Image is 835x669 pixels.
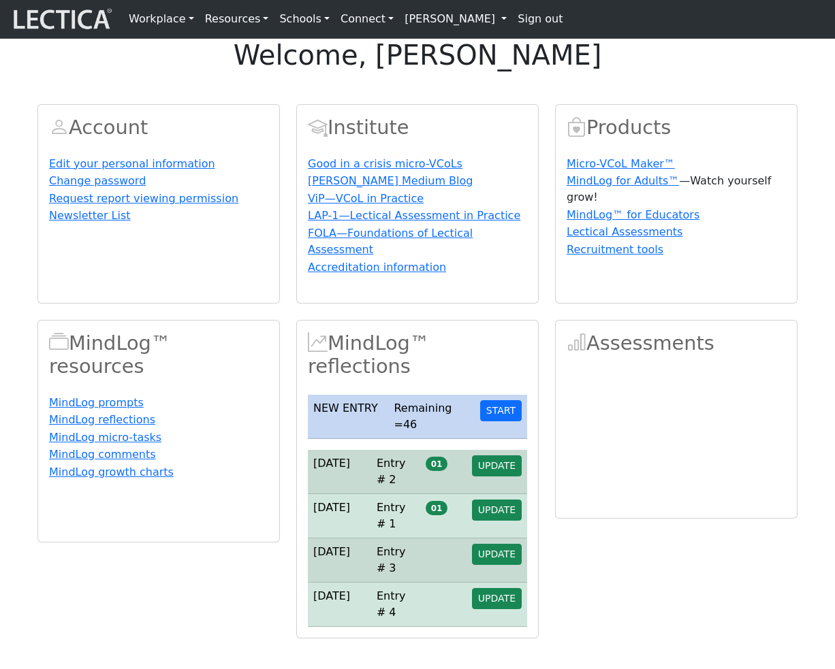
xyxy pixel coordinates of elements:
a: Newsletter List [49,209,131,222]
a: Connect [335,5,399,33]
a: Recruitment tools [567,243,663,256]
a: Workplace [123,5,200,33]
span: [DATE] [313,457,350,470]
td: Remaining = [388,395,474,439]
span: [DATE] [313,545,350,558]
span: UPDATE [478,549,516,559]
td: Entry # 3 [371,538,420,582]
h2: Account [49,116,268,140]
span: UPDATE [478,504,516,515]
a: MindLog reflections [49,413,155,426]
a: Micro-VCoL Maker™ [567,157,675,170]
h2: Assessments [567,331,786,355]
span: MindLog [308,331,328,355]
span: 01 [426,457,447,470]
span: [DATE] [313,589,350,602]
p: —Watch yourself grow! [567,173,786,206]
span: Products [567,116,586,139]
span: MindLog™ resources [49,331,69,355]
button: UPDATE [472,588,522,609]
button: START [480,400,522,421]
button: UPDATE [472,455,522,476]
a: MindLog comments [49,448,156,461]
td: NEW ENTRY [308,395,388,439]
a: [PERSON_NAME] Medium Blog [308,174,473,187]
a: Request report viewing permission [49,192,238,205]
td: Entry # 2 [371,450,420,494]
a: LAP-1—Lectical Assessment in Practice [308,209,520,222]
a: [PERSON_NAME] [399,5,512,33]
span: 46 [403,418,417,431]
a: MindLog™ for Educators [567,208,699,221]
a: FOLA—Foundations of Lectical Assessment [308,227,473,256]
span: Account [49,116,69,139]
span: UPDATE [478,460,516,471]
a: MindLog micro-tasks [49,431,161,444]
a: Accreditation information [308,261,446,274]
td: Entry # 1 [371,493,420,538]
button: UPDATE [472,500,522,521]
h2: Products [567,116,786,140]
a: Sign out [512,5,568,33]
a: MindLog for Adults™ [567,174,679,187]
span: Assessments [567,331,586,355]
span: UPDATE [478,593,516,604]
td: Entry # 4 [371,582,420,626]
h2: MindLog™ reflections [308,331,527,378]
h2: Institute [308,116,527,140]
span: Account [308,116,328,139]
span: 01 [426,501,447,515]
span: [DATE] [313,501,350,514]
a: MindLog growth charts [49,466,174,478]
h2: MindLog™ resources [49,331,268,378]
img: lecticalive [10,6,112,32]
a: Good in a crisis micro-VCoLs [308,157,462,170]
a: ViP—VCoL in Practice [308,192,424,205]
a: Lectical Assessments [567,225,682,238]
a: Change password [49,174,146,187]
a: MindLog prompts [49,396,144,409]
button: UPDATE [472,544,522,565]
a: Resources [200,5,274,33]
a: Edit your personal information [49,157,215,170]
a: Schools [274,5,335,33]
